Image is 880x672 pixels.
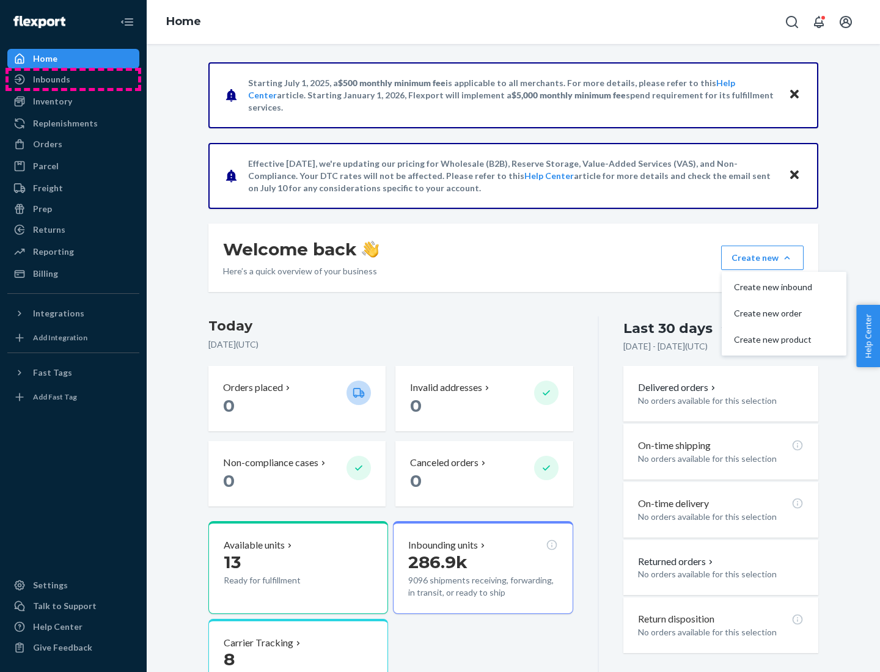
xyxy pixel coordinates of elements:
[7,638,139,657] button: Give Feedback
[724,301,844,327] button: Create new order
[33,138,62,150] div: Orders
[408,574,557,599] p: 9096 shipments receiving, forwarding, in transit, or ready to ship
[223,470,235,491] span: 0
[33,367,72,379] div: Fast Tags
[7,220,139,239] a: Returns
[638,439,711,453] p: On-time shipping
[33,392,77,402] div: Add Fast Tag
[224,552,241,572] span: 13
[362,241,379,258] img: hand-wave emoji
[834,10,858,34] button: Open account menu
[115,10,139,34] button: Close Navigation
[33,307,84,320] div: Integrations
[248,77,777,114] p: Starting July 1, 2025, a is applicable to all merchants. For more details, please refer to this a...
[224,574,337,586] p: Ready for fulfillment
[7,304,139,323] button: Integrations
[208,521,388,614] button: Available units13Ready for fulfillment
[33,203,52,215] div: Prep
[208,366,386,431] button: Orders placed 0
[7,328,139,348] a: Add Integration
[7,199,139,219] a: Prep
[408,552,468,572] span: 286.9k
[7,617,139,637] a: Help Center
[7,575,139,595] a: Settings
[410,456,479,470] p: Canceled orders
[208,338,573,351] p: [DATE] ( UTC )
[33,182,63,194] div: Freight
[623,319,713,338] div: Last 30 days
[7,596,139,616] a: Talk to Support
[638,497,709,511] p: On-time delivery
[734,309,812,318] span: Create new order
[224,538,285,552] p: Available units
[408,538,478,552] p: Inbounding units
[7,134,139,154] a: Orders
[524,170,574,181] a: Help Center
[33,332,87,343] div: Add Integration
[33,53,57,65] div: Home
[33,641,92,654] div: Give Feedback
[410,395,422,416] span: 0
[33,117,98,130] div: Replenishments
[638,395,804,407] p: No orders available for this selection
[638,511,804,523] p: No orders available for this selection
[638,612,714,626] p: Return disposition
[512,90,626,100] span: $5,000 monthly minimum fee
[724,327,844,353] button: Create new product
[248,158,777,194] p: Effective [DATE], we're updating our pricing for Wholesale (B2B), Reserve Storage, Value-Added Se...
[223,395,235,416] span: 0
[33,621,82,633] div: Help Center
[395,441,573,506] button: Canceled orders 0
[7,156,139,176] a: Parcel
[787,86,802,104] button: Close
[638,381,718,395] button: Delivered orders
[7,242,139,261] a: Reporting
[856,305,880,367] button: Help Center
[156,4,211,40] ol: breadcrumbs
[33,160,59,172] div: Parcel
[223,381,283,395] p: Orders placed
[208,441,386,506] button: Non-compliance cases 0
[393,521,573,614] button: Inbounding units286.9k9096 shipments receiving, forwarding, in transit, or ready to ship
[33,224,65,236] div: Returns
[224,636,293,650] p: Carrier Tracking
[721,246,804,270] button: Create newCreate new inboundCreate new orderCreate new product
[724,274,844,301] button: Create new inbound
[223,265,379,277] p: Here’s a quick overview of your business
[33,600,97,612] div: Talk to Support
[734,335,812,344] span: Create new product
[787,167,802,184] button: Close
[338,78,446,88] span: $500 monthly minimum fee
[7,387,139,407] a: Add Fast Tag
[33,268,58,280] div: Billing
[7,363,139,382] button: Fast Tags
[224,649,235,670] span: 8
[33,246,74,258] div: Reporting
[33,95,72,108] div: Inventory
[33,73,70,86] div: Inbounds
[208,316,573,336] h3: Today
[7,264,139,283] a: Billing
[780,10,804,34] button: Open Search Box
[7,92,139,111] a: Inventory
[807,10,831,34] button: Open notifications
[638,453,804,465] p: No orders available for this selection
[223,456,318,470] p: Non-compliance cases
[7,70,139,89] a: Inbounds
[638,568,804,580] p: No orders available for this selection
[7,114,139,133] a: Replenishments
[410,470,422,491] span: 0
[410,381,482,395] p: Invalid addresses
[13,16,65,28] img: Flexport logo
[166,15,201,28] a: Home
[638,555,716,569] button: Returned orders
[395,366,573,431] button: Invalid addresses 0
[7,49,139,68] a: Home
[623,340,708,352] p: [DATE] - [DATE] ( UTC )
[7,178,139,198] a: Freight
[638,626,804,638] p: No orders available for this selection
[33,579,68,591] div: Settings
